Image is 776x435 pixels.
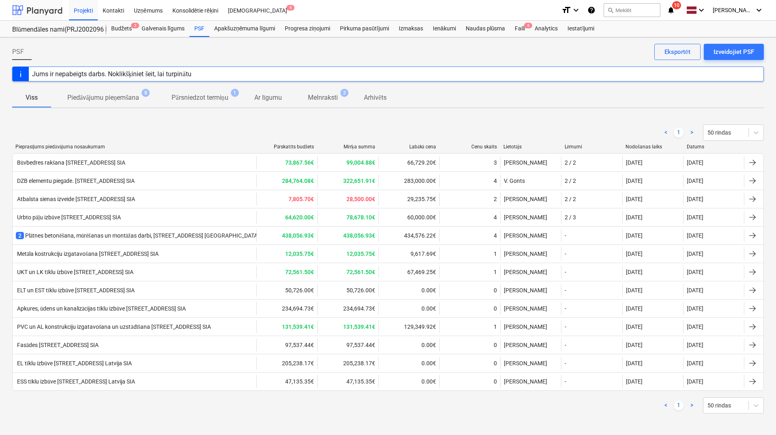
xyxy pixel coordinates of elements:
[500,193,561,206] div: [PERSON_NAME]
[661,401,671,410] a: Previous page
[209,21,280,37] a: Apakšuzņēmuma līgumi
[378,339,439,351] div: 0.00€
[687,196,703,202] div: [DATE]
[231,89,239,97] span: 1
[500,247,561,260] div: [PERSON_NAME]
[500,284,561,297] div: [PERSON_NAME]
[346,159,375,166] b: 99,004.88€
[378,357,439,370] div: 0.00€
[494,159,497,166] div: 3
[378,211,439,224] div: 60,000.00€
[12,47,24,57] span: PSF
[587,5,595,15] i: Zināšanu pamats
[280,21,335,37] div: Progresa ziņojumi
[494,342,497,348] div: 0
[714,47,754,57] div: Izveidojiet PSF
[565,287,566,294] div: -
[565,342,566,348] div: -
[500,266,561,279] div: [PERSON_NAME]
[563,21,599,37] div: Iestatījumi
[565,251,566,257] div: -
[137,21,189,37] a: Galvenais līgums
[713,7,753,13] span: [PERSON_NAME]
[308,93,338,103] p: Melnraksti
[335,21,394,37] div: Pirkuma pasūtījumi
[364,93,387,103] p: Arhivēts
[687,342,703,348] div: [DATE]
[131,23,139,28] span: 2
[461,21,510,37] div: Naudas plūsma
[16,231,289,240] div: Plātnes betonēšana, mūrēšanas un montāžas darbi, [STREET_ADDRESS] [GEOGRAPHIC_DATA] SIA 2. kārta
[382,144,436,150] div: Labākā cena
[494,324,497,330] div: 1
[16,287,135,294] div: ELT un EST tīklu izbūve [STREET_ADDRESS] SIA
[494,287,497,294] div: 0
[285,159,314,166] b: 73,867.56€
[256,302,317,315] div: 234,694.73€
[16,324,211,330] div: PVC un AL konstrukciju izgatavošana un uzstādīšana [STREET_ADDRESS] SIA
[346,269,375,275] b: 72,561.50€
[565,305,566,312] div: -
[687,324,703,330] div: [DATE]
[16,378,135,385] div: ESS tīklu izbūve [STREET_ADDRESS] Latvija SIA
[661,128,671,137] a: Previous page
[282,324,314,330] b: 131,539.41€
[260,144,314,150] div: Pārskatīts budžets
[565,324,566,330] div: -
[394,21,428,37] a: Izmaksas
[346,251,375,257] b: 12,035.75€
[626,360,643,366] div: [DATE]
[565,196,576,202] div: 2 / 2
[317,357,378,370] div: 205,238.17€
[12,26,97,34] div: Blūmendāles nami(PRJ2002096 Prūšu 3 kārta) - 2601984
[626,159,643,166] div: [DATE]
[16,196,135,202] div: Atbalsta sienas izveide [STREET_ADDRESS] SIA
[672,1,681,9] span: 10
[282,178,314,184] b: 284,764.08€
[16,232,24,239] span: 2
[317,339,378,351] div: 97,537.44€
[286,5,294,11] span: 6
[285,214,314,221] b: 64,620.00€
[317,302,378,315] div: 234,694.73€
[696,5,706,15] i: keyboard_arrow_down
[565,178,576,184] div: 2 / 2
[67,93,139,103] p: Piedāvājumu pieņemšana
[340,89,348,97] span: 2
[704,44,764,60] button: Izveidojiet PSF
[494,196,497,202] div: 2
[626,178,643,184] div: [DATE]
[626,144,680,150] div: Nodošanas laiks
[500,211,561,224] div: [PERSON_NAME]
[142,89,150,97] span: 8
[494,232,497,239] div: 4
[754,5,764,15] i: keyboard_arrow_down
[626,324,643,330] div: [DATE]
[343,324,375,330] b: 131,539.41€
[503,144,558,150] div: Lietotājs
[16,342,99,349] div: Fasādes [STREET_ADDRESS] SIA
[500,375,561,388] div: [PERSON_NAME]
[172,93,228,103] p: Pārsniedzot termiņu
[106,21,137,37] a: Budžets2
[626,232,643,239] div: [DATE]
[687,251,703,257] div: [DATE]
[687,360,703,366] div: [DATE]
[500,339,561,351] div: [PERSON_NAME]
[565,214,576,221] div: 2 / 3
[317,284,378,297] div: 50,726.00€
[500,174,561,187] div: V. Gonts
[664,47,690,57] div: Eksportēt
[735,396,776,435] div: Chat Widget
[285,251,314,257] b: 12,035.75€
[16,269,133,276] div: UKT un LK tīklu izbūve [STREET_ADDRESS] SIA
[530,21,563,37] div: Analytics
[16,305,186,312] div: Apkures, ūdens un kanalizācijas tīklu izbūve [STREET_ADDRESS] SIA
[500,156,561,169] div: [PERSON_NAME]
[189,21,209,37] a: PSF
[687,401,696,410] a: Next page
[626,378,643,385] div: [DATE]
[378,375,439,388] div: 0.00€
[494,178,497,184] div: 4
